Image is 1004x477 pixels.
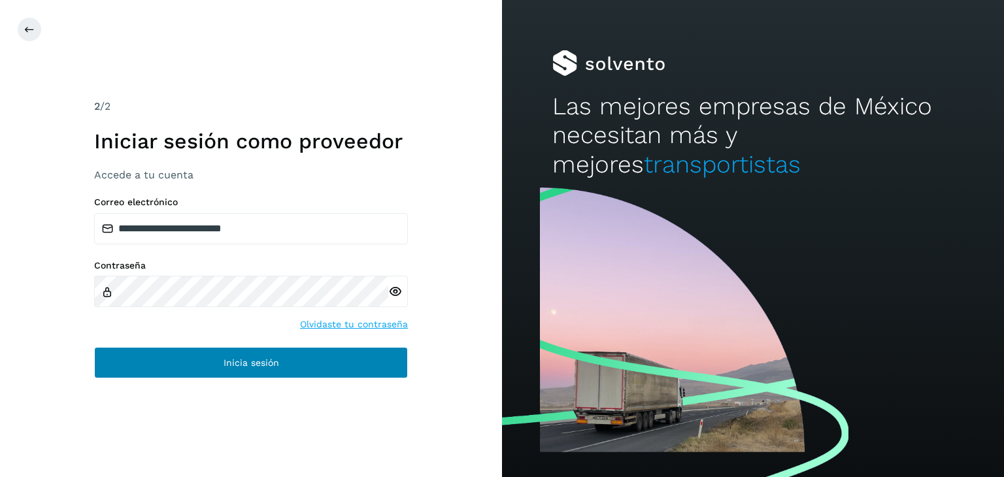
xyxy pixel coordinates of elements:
[552,92,954,179] h2: Las mejores empresas de México necesitan más y mejores
[94,197,408,208] label: Correo electrónico
[644,150,801,178] span: transportistas
[224,358,279,367] span: Inicia sesión
[94,100,100,112] span: 2
[94,169,408,181] h3: Accede a tu cuenta
[94,99,408,114] div: /2
[300,318,408,331] a: Olvidaste tu contraseña
[94,260,408,271] label: Contraseña
[94,129,408,154] h1: Iniciar sesión como proveedor
[94,347,408,378] button: Inicia sesión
